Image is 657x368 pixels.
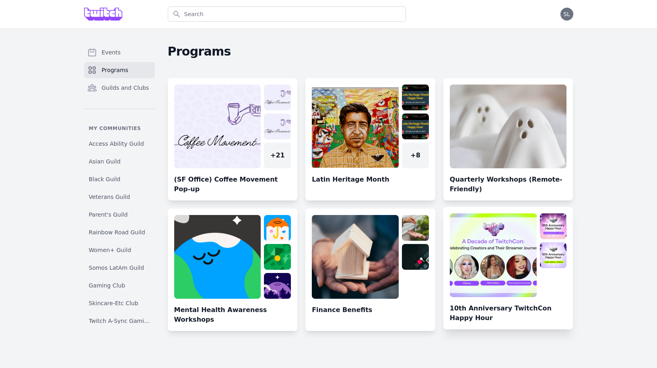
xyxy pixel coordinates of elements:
[84,190,155,204] a: Veterans Guild
[84,44,155,60] a: Events
[89,211,128,219] span: Parent's Guild
[84,225,155,240] a: Rainbow Road Guild
[84,260,155,275] a: Somos LatAm Guild
[168,6,406,22] input: Search
[89,281,126,289] span: Gaming Club
[89,264,144,272] span: Somos LatAm Guild
[84,62,155,78] a: Programs
[89,157,121,165] span: Asian Guild
[84,172,155,186] a: Black Guild
[84,8,123,21] img: Grove
[84,207,155,222] a: Parent's Guild
[102,84,149,92] span: Guilds and Clubs
[84,44,155,324] nav: Sidebar
[89,228,145,236] span: Rainbow Road Guild
[84,314,155,328] a: Twitch A-Sync Gaming (TAG) Club
[102,66,128,74] span: Programs
[84,125,155,132] p: My communities
[89,193,130,201] span: Veterans Guild
[89,299,138,307] span: Skincare-Etc Club
[89,175,121,183] span: Black Guild
[563,11,570,17] span: SL
[84,80,155,96] a: Guilds and Clubs
[84,136,155,151] a: Access Ability Guild
[89,140,144,148] span: Access Ability Guild
[89,246,131,254] span: Women+ Guild
[84,278,155,293] a: Gaming Club
[84,243,155,257] a: Women+ Guild
[560,8,573,21] button: SL
[102,48,121,56] span: Events
[89,317,150,325] span: Twitch A-Sync Gaming (TAG) Club
[84,154,155,169] a: Asian Guild
[168,44,573,59] h2: Programs
[84,296,155,310] a: Skincare-Etc Club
